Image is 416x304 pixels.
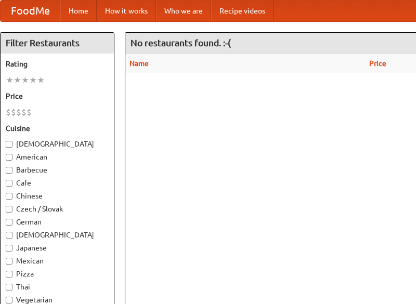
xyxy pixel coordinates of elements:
input: Barbecue [6,167,12,174]
input: [DEMOGRAPHIC_DATA] [6,232,12,239]
label: American [6,152,109,162]
h5: Cuisine [6,123,109,134]
input: Pizza [6,271,12,277]
li: $ [16,107,21,118]
input: Thai [6,284,12,290]
a: How it works [97,1,156,21]
a: Home [60,1,97,21]
input: Japanese [6,245,12,252]
a: Recipe videos [211,1,274,21]
input: Czech / Slovak [6,206,12,213]
label: [DEMOGRAPHIC_DATA] [6,139,109,149]
input: Cafe [6,180,12,187]
input: German [6,219,12,226]
label: German [6,217,109,227]
input: American [6,154,12,161]
li: $ [21,107,27,118]
label: Cafe [6,178,109,188]
label: Pizza [6,269,109,279]
label: Mexican [6,256,109,266]
label: Japanese [6,243,109,253]
a: FoodMe [1,1,60,21]
h5: Rating [6,59,109,69]
label: Barbecue [6,165,109,175]
input: Vegetarian [6,297,12,303]
li: $ [27,107,32,118]
input: Mexican [6,258,12,265]
label: Czech / Slovak [6,204,109,214]
a: Name [129,59,149,68]
li: $ [6,107,11,118]
li: ★ [6,74,14,86]
input: [DEMOGRAPHIC_DATA] [6,141,12,148]
ng-pluralize: No restaurants found. :-( [131,38,231,48]
a: Price [369,59,386,68]
a: Who we are [156,1,211,21]
h5: Price [6,91,109,101]
label: Chinese [6,191,109,201]
li: ★ [21,74,29,86]
label: Thai [6,282,109,292]
li: ★ [14,74,21,86]
li: $ [11,107,16,118]
input: Chinese [6,193,12,200]
li: ★ [37,74,45,86]
li: ★ [29,74,37,86]
label: [DEMOGRAPHIC_DATA] [6,230,109,240]
h4: Filter Restaurants [1,33,114,54]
